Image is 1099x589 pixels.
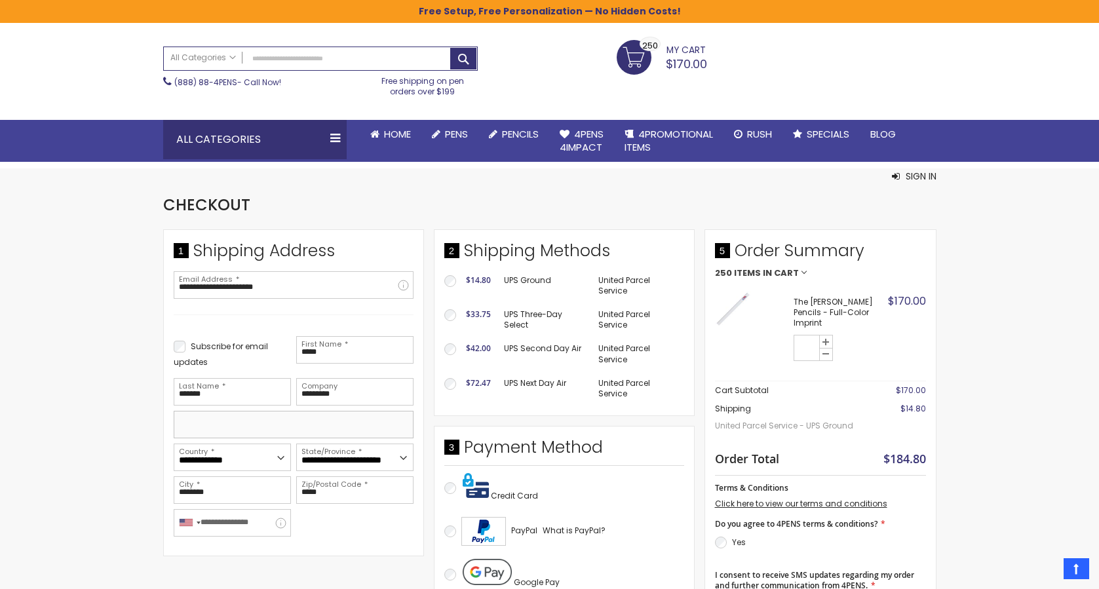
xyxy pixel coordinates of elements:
span: Items in Cart [734,269,799,278]
span: 250 [642,39,658,52]
span: All Categories [170,52,236,63]
span: Shipping [715,403,751,414]
span: Sign In [906,170,936,183]
a: What is PayPal? [543,523,606,539]
span: Order Summary [715,240,926,269]
a: All Categories [164,47,242,69]
td: United Parcel Service [592,371,684,406]
span: Rush [747,127,772,141]
a: Pencils [478,120,549,149]
span: 4PROMOTIONAL ITEMS [625,127,713,154]
span: $42.00 [466,343,491,354]
div: Payment Method [444,436,684,465]
th: Cart Subtotal [715,381,861,400]
div: United States: +1 [174,510,204,536]
span: Terms & Conditions [715,482,788,493]
a: Blog [860,120,906,149]
span: United Parcel Service - UPS Ground [715,414,861,438]
span: $14.80 [900,403,926,414]
div: Free shipping on pen orders over $199 [368,71,478,97]
td: United Parcel Service [592,337,684,371]
label: Yes [732,537,746,548]
div: All Categories [163,120,347,159]
span: 250 [715,269,732,278]
span: Subscribe for email updates [174,341,268,368]
td: United Parcel Service [592,303,684,337]
span: PayPal [511,525,537,536]
span: Pencils [502,127,539,141]
span: Credit Card [491,490,538,501]
span: Blog [870,127,896,141]
strong: Order Total [715,449,779,466]
td: UPS Next Day Air [497,371,592,406]
a: Rush [723,120,782,149]
img: Acceptance Mark [461,517,506,546]
span: $170.00 [888,294,926,309]
span: Checkout [163,194,250,216]
span: $14.80 [466,275,491,286]
span: $170.00 [896,385,926,396]
span: 4Pens 4impact [560,127,604,154]
td: UPS Ground [497,269,592,303]
span: Pens [445,127,468,141]
img: Pay with credit card [463,472,489,499]
div: Shipping Address [174,240,414,269]
div: Shipping Methods [444,240,684,269]
span: What is PayPal? [543,525,606,536]
span: Google Pay [514,577,560,588]
a: Pens [421,120,478,149]
span: $33.75 [466,309,491,320]
span: Do you agree to 4PENS terms & conditions? [715,518,877,529]
span: - Call Now! [174,77,281,88]
a: Click here to view our terms and conditions [715,498,887,509]
strong: The [PERSON_NAME] Pencils - Full-Color Imprint [794,297,885,329]
td: UPS Second Day Air [497,337,592,371]
a: $170.00 250 [617,40,707,73]
span: Specials [807,127,849,141]
button: Sign In [892,170,936,183]
a: 4Pens4impact [549,120,614,162]
td: United Parcel Service [592,269,684,303]
a: 4PROMOTIONALITEMS [614,120,723,162]
img: Pay with Google Pay [463,559,512,585]
span: Home [384,127,411,141]
span: $72.47 [466,377,491,389]
span: $184.80 [883,451,926,466]
td: UPS Three-Day Select [497,303,592,337]
a: (888) 88-4PENS [174,77,237,88]
img: The Carpenter Pencils - Full-Color Imprint-White [715,291,751,327]
a: Home [360,120,421,149]
a: Top [1064,558,1089,579]
span: $170.00 [666,56,707,72]
a: Specials [782,120,860,149]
